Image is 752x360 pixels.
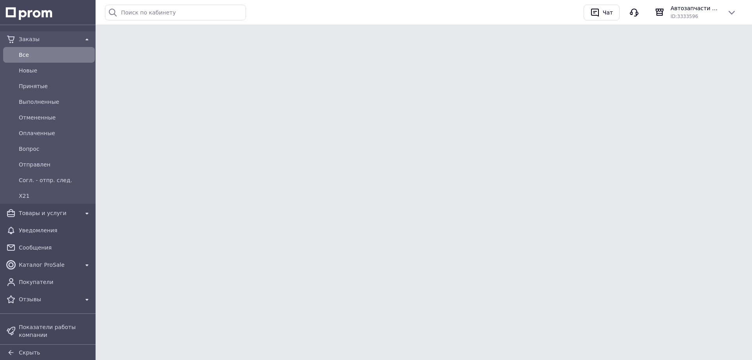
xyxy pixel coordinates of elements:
span: Новые [19,67,92,74]
span: ID: 3333596 [671,14,698,19]
span: Отправлен [19,161,92,168]
span: Вопрос [19,145,92,153]
span: Выполненные [19,98,92,106]
span: Все [19,51,92,59]
span: Каталог ProSale [19,261,79,269]
span: Отмененные [19,114,92,121]
span: Товары и услуги [19,209,79,217]
span: Покупатели [19,278,92,286]
span: Сообщения [19,244,92,251]
span: Автозапчасти X21 [671,4,721,12]
span: Согл. - отпр. след. [19,176,92,184]
button: Чат [584,5,620,20]
input: Поиск по кабинету [105,5,246,20]
span: Показатели работы компании [19,323,92,339]
span: Х21 [19,192,92,200]
span: Отзывы [19,295,79,303]
span: Скрыть [19,349,40,356]
div: Чат [601,7,615,18]
span: Оплаченные [19,129,92,137]
span: Уведомления [19,226,92,234]
span: Принятые [19,82,92,90]
span: Заказы [19,35,79,43]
